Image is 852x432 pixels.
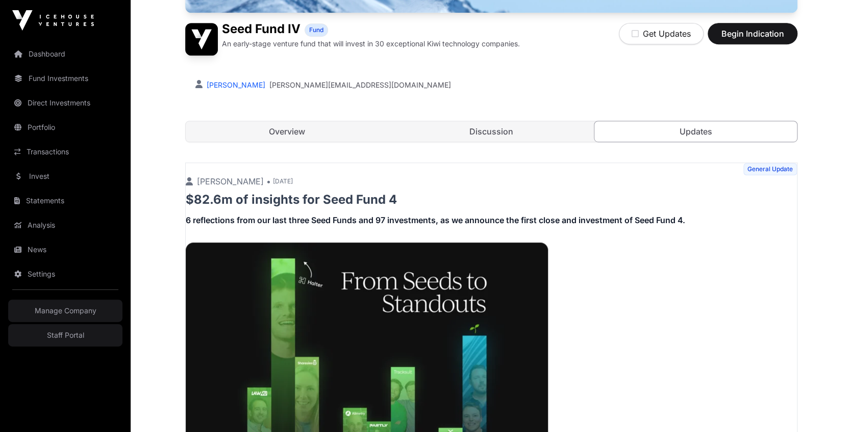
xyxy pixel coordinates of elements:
a: Discussion [390,121,593,142]
a: [PERSON_NAME] [205,80,265,89]
iframe: Chat Widget [801,383,852,432]
span: Begin Indication [720,28,785,40]
img: Seed Fund IV [185,23,218,56]
span: General Update [743,163,797,175]
a: Fund Investments [8,67,122,90]
nav: Tabs [186,121,797,142]
p: [PERSON_NAME] • [186,175,271,187]
img: Icehouse Ventures Logo [12,10,94,31]
p: $82.6m of insights for Seed Fund 4 [186,192,797,208]
a: Manage Company [8,300,122,322]
a: Dashboard [8,43,122,65]
a: Staff Portal [8,324,122,346]
button: Begin Indication [708,23,797,44]
a: Statements [8,190,122,212]
span: [DATE] [273,177,293,185]
a: Settings [8,263,122,285]
strong: 6 reflections from our last three Seed Funds and 97 investments, as we announce the first close a... [186,215,685,225]
a: Portfolio [8,116,122,139]
h1: Seed Fund IV [222,23,300,37]
a: [PERSON_NAME][EMAIL_ADDRESS][DOMAIN_NAME] [269,80,451,90]
a: News [8,238,122,261]
a: Updates [594,121,797,142]
a: Analysis [8,214,122,236]
a: Transactions [8,141,122,163]
span: Fund [309,26,323,34]
a: Invest [8,165,122,187]
a: Direct Investments [8,92,122,114]
a: Begin Indication [708,33,797,43]
button: Get Updates [619,23,704,44]
a: Overview [186,121,388,142]
p: An early-stage venture fund that will invest in 30 exceptional Kiwi technology companies. [222,39,520,49]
